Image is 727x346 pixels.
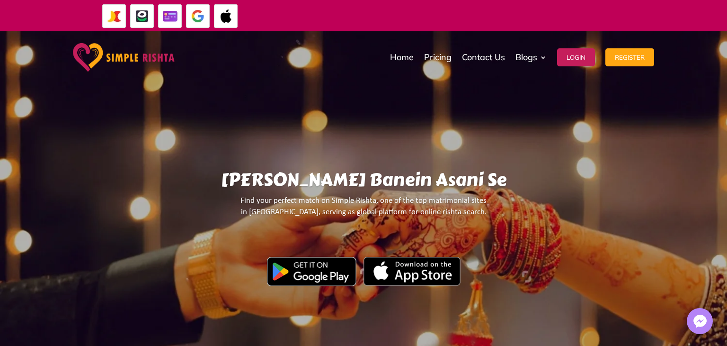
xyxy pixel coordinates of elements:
[691,312,709,331] img: Messenger
[267,257,356,286] img: Google Play
[605,34,654,81] a: Register
[557,34,595,81] a: Login
[515,34,547,81] a: Blogs
[95,169,632,195] h1: [PERSON_NAME] Banein Asani Se
[390,34,414,81] a: Home
[462,34,505,81] a: Contact Us
[557,48,595,66] button: Login
[424,34,452,81] a: Pricing
[95,195,632,226] p: Find your perfect match on Simple Rishta, one of the top matrimonial sites in [GEOGRAPHIC_DATA], ...
[605,48,654,66] button: Register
